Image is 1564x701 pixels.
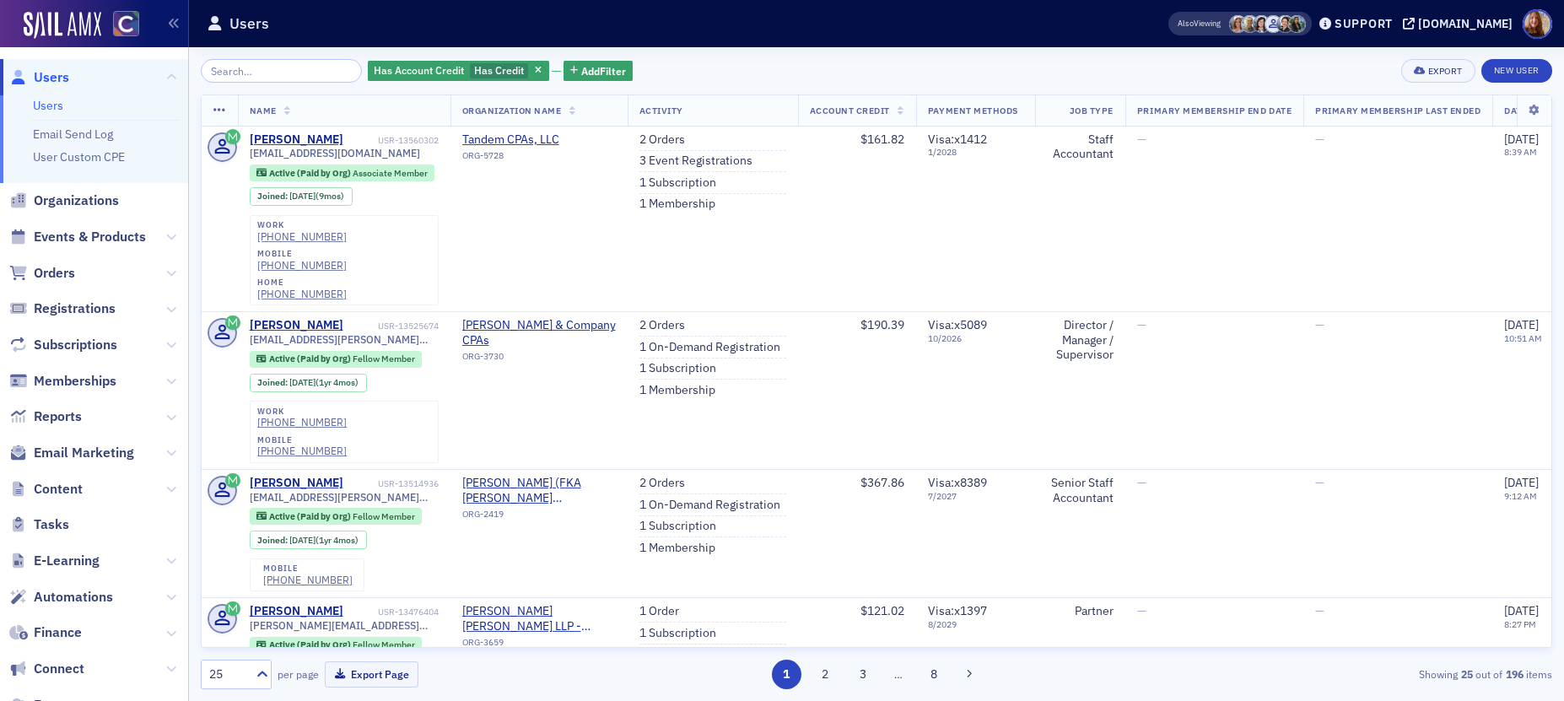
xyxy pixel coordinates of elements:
[1047,318,1114,363] div: Director / Manager / Supervisor
[639,132,685,148] a: 2 Orders
[250,318,343,333] a: [PERSON_NAME]
[1403,18,1518,30] button: [DOMAIN_NAME]
[810,105,890,116] span: Account Credit
[256,353,414,364] a: Active (Paid by Org) Fellow Member
[256,167,427,178] a: Active (Paid by Org) Associate Member
[256,639,414,650] a: Active (Paid by Org) Fellow Member
[462,509,616,526] div: ORG-2419
[289,376,315,388] span: [DATE]
[564,61,633,82] button: AddFilter
[257,191,289,202] span: Joined :
[462,132,616,148] a: Tandem CPAs, LLC
[289,535,359,546] div: (1yr 4mos)
[639,361,716,376] a: 1 Subscription
[263,574,353,586] div: [PHONE_NUMBER]
[257,230,347,243] a: [PHONE_NUMBER]
[1265,15,1282,33] span: Dan Baer
[257,249,347,259] div: mobile
[581,63,626,78] span: Add Filter
[257,288,347,300] a: [PHONE_NUMBER]
[24,12,101,39] img: SailAMX
[639,175,716,191] a: 1 Subscription
[9,444,134,462] a: Email Marketing
[353,353,415,364] span: Fellow Member
[34,299,116,318] span: Registrations
[928,105,1018,116] span: Payment Methods
[289,190,315,202] span: [DATE]
[250,637,423,654] div: Active (Paid by Org): Active (Paid by Org): Fellow Member
[1315,317,1324,332] span: —
[257,416,347,429] a: [PHONE_NUMBER]
[928,603,987,618] span: Visa : x1397
[250,531,367,549] div: Joined: 2024-05-15 00:00:00
[34,660,84,678] span: Connect
[1229,15,1247,33] span: Cheryl Moss
[209,666,246,683] div: 25
[250,132,343,148] div: [PERSON_NAME]
[9,588,113,607] a: Automations
[1504,490,1537,502] time: 9:12 AM
[257,407,347,417] div: work
[34,515,69,534] span: Tasks
[257,445,347,457] div: [PHONE_NUMBER]
[250,604,343,619] a: [PERSON_NAME]
[860,132,904,147] span: $161.82
[250,476,343,491] div: [PERSON_NAME]
[250,351,423,368] div: Active (Paid by Org): Active (Paid by Org): Fellow Member
[928,132,987,147] span: Visa : x1412
[34,264,75,283] span: Orders
[462,105,562,116] span: Organization Name
[1137,132,1146,147] span: —
[860,475,904,490] span: $367.86
[810,660,839,689] button: 2
[229,13,269,34] h1: Users
[1504,618,1536,630] time: 8:27 PM
[1504,132,1539,147] span: [DATE]
[101,11,139,40] a: View Homepage
[34,372,116,391] span: Memberships
[33,127,113,142] a: Email Send Log
[1178,18,1194,29] div: Also
[9,552,100,570] a: E-Learning
[34,228,146,246] span: Events & Products
[257,278,347,288] div: home
[1137,475,1146,490] span: —
[1114,666,1552,682] div: Showing out of items
[1504,603,1539,618] span: [DATE]
[1523,9,1552,39] span: Profile
[257,220,347,230] div: work
[9,623,82,642] a: Finance
[250,164,435,181] div: Active (Paid by Org): Active (Paid by Org): Associate Member
[1504,332,1542,344] time: 10:51 AM
[374,63,464,77] span: Has Account Credit
[269,353,353,364] span: Active (Paid by Org)
[1502,666,1526,682] strong: 196
[1458,666,1475,682] strong: 25
[860,317,904,332] span: $190.39
[34,407,82,426] span: Reports
[263,563,353,574] div: mobile
[1335,16,1393,31] div: Support
[257,535,289,546] span: Joined :
[928,475,987,490] span: Visa : x8389
[639,498,780,513] a: 1 On-Demand Registration
[34,623,82,642] span: Finance
[474,63,524,77] span: Has Credit
[9,191,119,210] a: Organizations
[250,508,423,525] div: Active (Paid by Org): Active (Paid by Org): Fellow Member
[1428,67,1463,76] div: Export
[201,59,362,83] input: Search…
[353,167,428,179] span: Associate Member
[256,511,414,522] a: Active (Paid by Org) Fellow Member
[1315,603,1324,618] span: —
[269,510,353,522] span: Active (Paid by Org)
[346,607,439,617] div: USR-13476404
[346,321,439,332] div: USR-13525674
[113,11,139,37] img: SailAMX
[1504,475,1539,490] span: [DATE]
[34,336,117,354] span: Subscriptions
[269,639,353,650] span: Active (Paid by Org)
